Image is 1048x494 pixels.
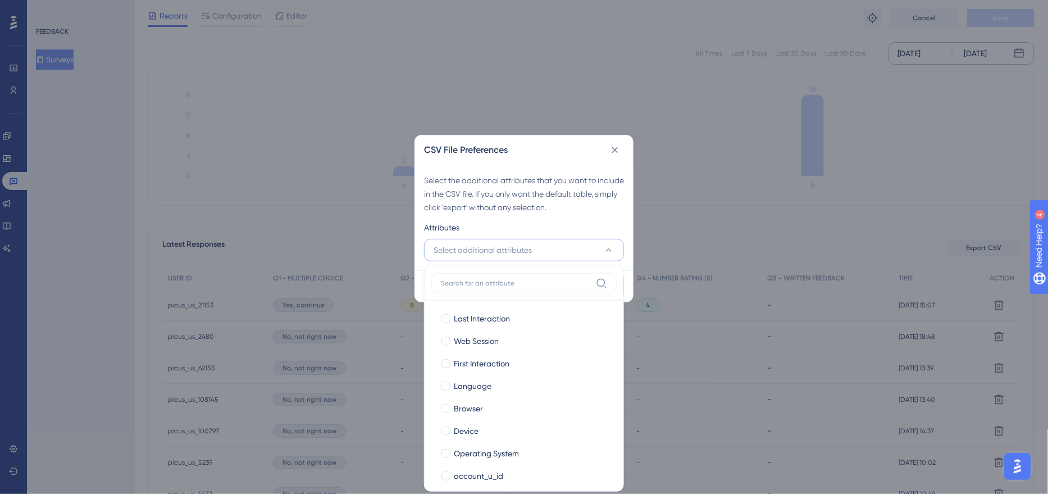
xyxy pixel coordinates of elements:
iframe: UserGuiding AI Assistant Launcher [1001,450,1035,483]
span: Select additional attributes [434,243,532,257]
span: Device [454,424,479,438]
h2: CSV File Preferences [424,143,508,157]
span: Operating System [454,447,519,460]
span: Language [454,379,491,393]
div: Select the additional attributes that you want to include in the CSV file. If you only want the d... [424,174,624,214]
input: Search for an attribute [441,279,591,288]
span: Browser [454,402,483,415]
span: Attributes [424,221,459,234]
span: account_u_id [454,469,503,483]
span: Web Session [454,334,499,348]
span: Need Help? [26,3,70,16]
span: Last Interaction [454,312,510,325]
span: First Interaction [454,357,509,370]
div: 4 [78,6,81,15]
